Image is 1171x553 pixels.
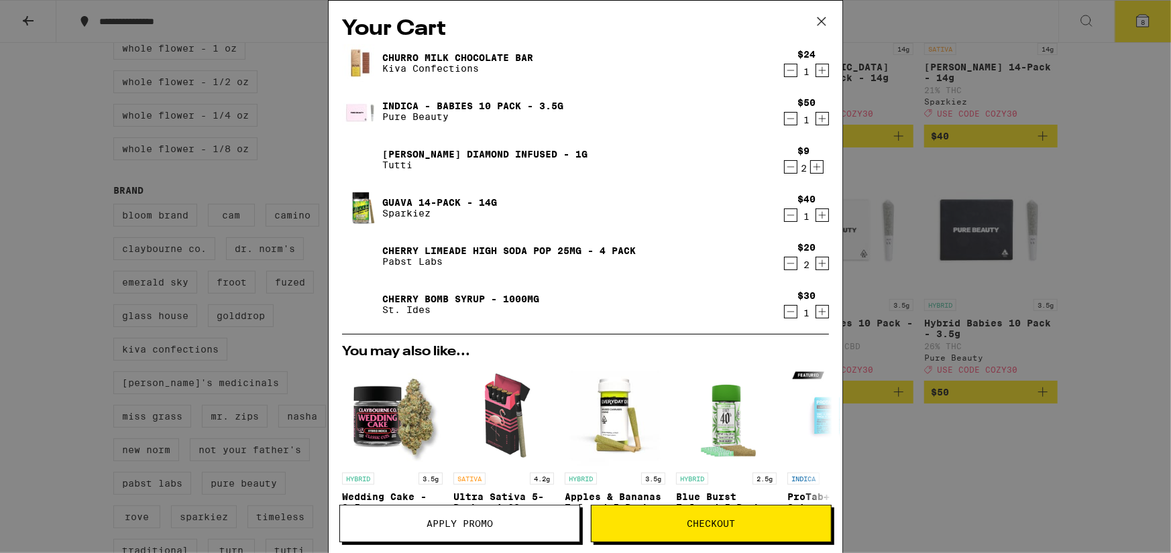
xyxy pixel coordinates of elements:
img: Guava 14-Pack - 14g [342,189,380,227]
button: Increment [816,305,829,318]
button: Checkout [591,505,832,542]
img: Cherry Bomb Syrup - 1000mg [342,286,380,323]
p: ProTab+: Lights Out [787,491,888,513]
a: Open page for Ultra Sativa 5-Pack - 4.20g from Birdies [453,365,554,531]
p: SATIVA [453,473,486,485]
a: Indica - Babies 10 Pack - 3.5g [382,101,563,111]
a: Open page for Apples & Bananas Infused 5-Pack - 3.5g from Everyday [565,365,665,531]
div: $20 [797,242,816,253]
p: Blue Burst Infused 5-Pack - 2.5g [676,491,777,513]
img: Cali Haze Diamond Infused - 1g [342,141,380,178]
img: Indica - Babies 10 Pack - 3.5g [342,93,380,130]
div: 1 [797,66,816,77]
button: Increment [816,257,829,270]
img: STIIIZY - Blue Burst Infused 5-Pack - 2.5g [676,365,777,466]
a: Open page for Blue Burst Infused 5-Pack - 2.5g from STIIIZY [676,365,777,531]
p: 2.5g [752,473,777,485]
button: Increment [816,112,829,125]
div: $40 [797,194,816,204]
a: Cherry Bomb Syrup - 1000mg [382,294,539,304]
p: Sparkiez [382,208,497,219]
span: Hi. Need any help? [8,9,97,20]
p: St. Ides [382,304,539,315]
div: $24 [797,49,816,60]
img: Churro Milk Chocolate Bar [342,44,380,82]
a: Open page for Wedding Cake - 3.5g from Claybourne Co. [342,365,443,531]
button: Increment [816,64,829,77]
img: Claybourne Co. - Wedding Cake - 3.5g [342,365,443,466]
img: Cherry Limeade High Soda Pop 25mg - 4 Pack [342,237,380,275]
p: Pure Beauty [382,111,563,122]
p: INDICA [787,473,820,485]
button: Increment [810,160,824,174]
a: Churro Milk Chocolate Bar [382,52,533,63]
p: Apples & Bananas Infused 5-Pack - 3.5g [565,491,665,513]
a: Cherry Limeade High Soda Pop 25mg - 4 Pack [382,245,636,256]
p: Ultra Sativa 5-Pack - 4.20g [453,491,554,513]
button: Decrement [784,208,797,222]
div: 2 [798,163,810,174]
div: 1 [797,115,816,125]
p: 3.5g [641,473,665,485]
h2: Your Cart [342,14,829,44]
p: Tutti [382,160,588,170]
div: $50 [797,97,816,108]
p: HYBRID [676,473,708,485]
button: Apply Promo [339,505,580,542]
p: Wedding Cake - 3.5g [342,491,443,513]
a: [PERSON_NAME] Diamond Infused - 1g [382,149,588,160]
a: Guava 14-Pack - 14g [382,197,497,208]
a: Open page for ProTab+: Lights Out from LEVEL [787,365,888,531]
p: 4.2g [530,473,554,485]
p: Kiva Confections [382,63,533,74]
button: Decrement [784,305,797,318]
p: HYBRID [342,473,374,485]
img: LEVEL - ProTab+: Lights Out [787,365,888,466]
button: Decrement [784,257,797,270]
div: 1 [797,308,816,318]
div: 2 [797,259,816,270]
p: HYBRID [565,473,597,485]
h2: You may also like... [342,345,829,359]
p: Pabst Labs [382,256,636,267]
button: Decrement [784,112,797,125]
span: Apply Promo [427,519,493,528]
img: Birdies - Ultra Sativa 5-Pack - 4.20g [453,365,554,466]
button: Increment [816,208,829,222]
img: Everyday - Apples & Bananas Infused 5-Pack - 3.5g [565,365,665,466]
button: Decrement [784,64,797,77]
button: Decrement [784,160,797,174]
span: Checkout [687,519,736,528]
p: 3.5g [419,473,443,485]
div: $9 [798,145,810,156]
div: 1 [797,211,816,222]
div: $30 [797,290,816,301]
